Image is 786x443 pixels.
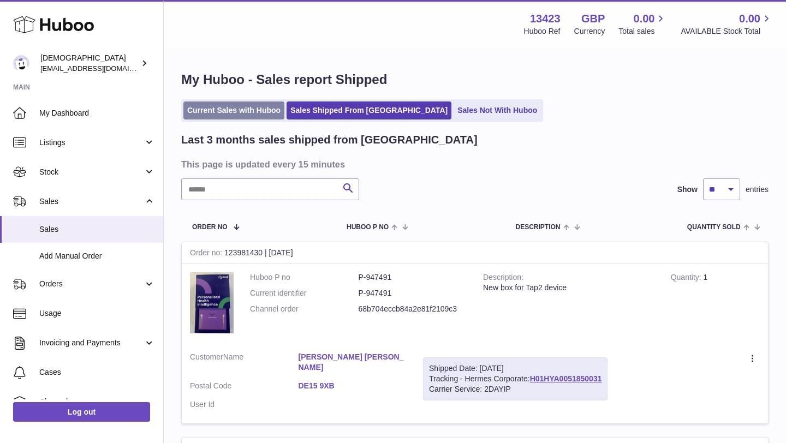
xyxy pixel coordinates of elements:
span: Stock [39,167,144,177]
span: Huboo P no [347,224,389,231]
div: [DEMOGRAPHIC_DATA] [40,53,139,74]
div: Shipped Date: [DATE] [429,363,602,374]
img: olgazyuz@outlook.com [13,55,29,71]
a: Current Sales with Huboo [183,101,284,119]
span: Orders [39,279,144,289]
dt: Postal Code [190,381,299,394]
dt: Current identifier [250,288,359,298]
a: 0.00 AVAILABLE Stock Total [681,11,773,37]
span: Order No [192,224,228,231]
td: 1 [663,264,768,344]
span: Listings [39,137,144,148]
span: 0.00 [739,11,760,26]
a: DE15 9XB [299,381,407,391]
div: Currency [574,26,605,37]
span: Invoicing and Payments [39,338,144,348]
strong: Quantity [671,273,704,284]
span: Quantity Sold [687,224,741,231]
dd: P-947491 [359,272,467,283]
span: [EMAIL_ADDRESS][DOMAIN_NAME] [40,64,160,73]
div: Huboo Ref [524,26,561,37]
span: My Dashboard [39,108,155,118]
span: Sales [39,196,144,207]
span: Total sales [618,26,667,37]
span: Channels [39,397,155,407]
dt: Huboo P no [250,272,359,283]
h3: This page is updated every 15 minutes [181,158,766,170]
a: Sales Not With Huboo [454,101,541,119]
a: [PERSON_NAME] [PERSON_NAME] [299,352,407,373]
label: Show [677,184,698,195]
span: Usage [39,308,155,319]
dd: P-947491 [359,288,467,298]
span: Add Manual Order [39,251,155,261]
a: Sales Shipped From [GEOGRAPHIC_DATA] [287,101,451,119]
dd: 68b704eccb84a2e81f2109c3 [359,304,467,314]
div: Carrier Service: 2DAYIP [429,384,602,394]
div: 123981430 | [DATE] [182,242,768,264]
span: Customer [190,352,223,361]
div: Tracking - Hermes Corporate: [423,357,608,400]
img: 1707605344.png [190,272,234,333]
strong: Order no [190,248,224,260]
dt: User Id [190,399,299,410]
h2: Last 3 months sales shipped from [GEOGRAPHIC_DATA] [181,133,478,147]
strong: GBP [581,11,605,26]
span: Sales [39,224,155,235]
span: AVAILABLE Stock Total [681,26,773,37]
span: Cases [39,367,155,378]
strong: Description [483,273,523,284]
strong: 13423 [530,11,561,26]
span: Description [515,224,560,231]
dt: Name [190,352,299,375]
a: 0.00 Total sales [618,11,667,37]
span: 0.00 [634,11,655,26]
dt: Channel order [250,304,359,314]
a: H01HYA0051850031 [530,374,602,383]
h1: My Huboo - Sales report Shipped [181,71,769,88]
a: Log out [13,402,150,422]
span: entries [746,184,769,195]
div: New box for Tap2 device [483,283,654,293]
